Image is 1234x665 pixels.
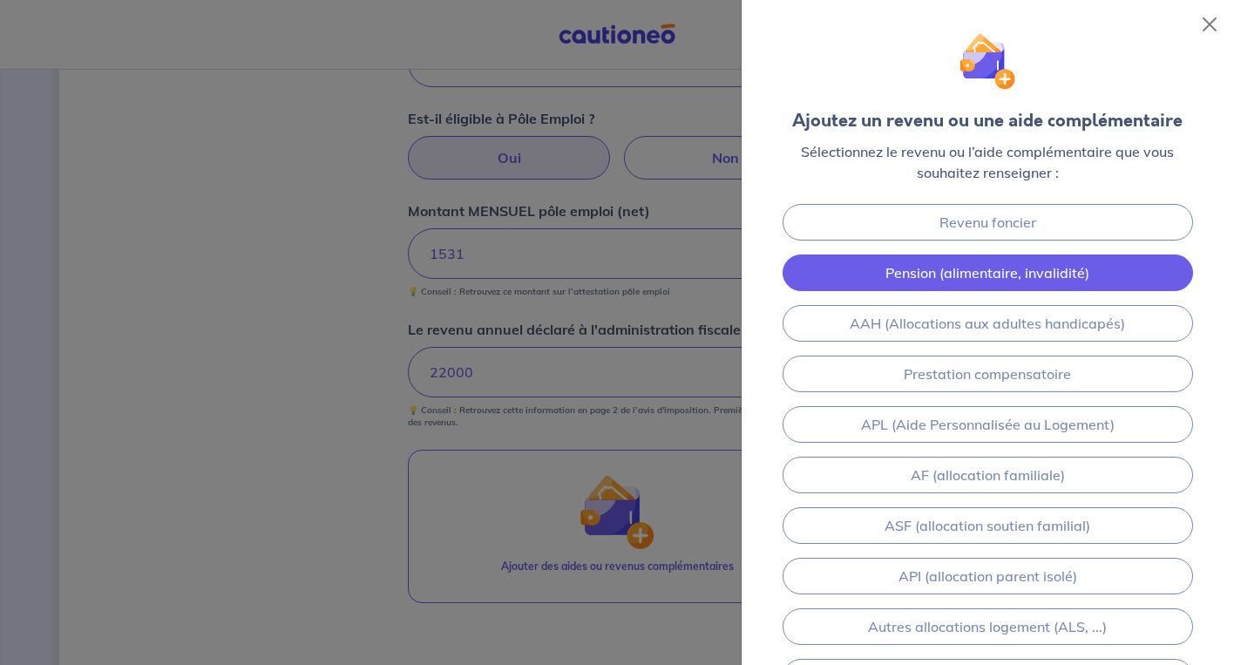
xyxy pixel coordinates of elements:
[959,33,1016,90] img: illu_wallet.svg
[783,558,1193,594] a: API (allocation parent isolé)
[783,356,1193,392] a: Prestation compensatoire
[783,406,1193,443] a: APL (Aide Personnalisée au Logement)
[783,254,1193,291] a: Pension (alimentaire, invalidité)
[1196,10,1224,38] button: Close
[783,204,1193,241] a: Revenu foncier
[783,457,1193,493] a: AF (allocation familiale)
[783,608,1193,645] a: Autres allocations logement (ALS, ...)
[783,305,1193,342] a: AAH (Allocations aux adultes handicapés)
[770,141,1206,183] p: Sélectionnez le revenu ou l’aide complémentaire que vous souhaitez renseigner :
[783,507,1193,544] a: ASF (allocation soutien familial)
[792,108,1183,134] div: Ajoutez un revenu ou une aide complémentaire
